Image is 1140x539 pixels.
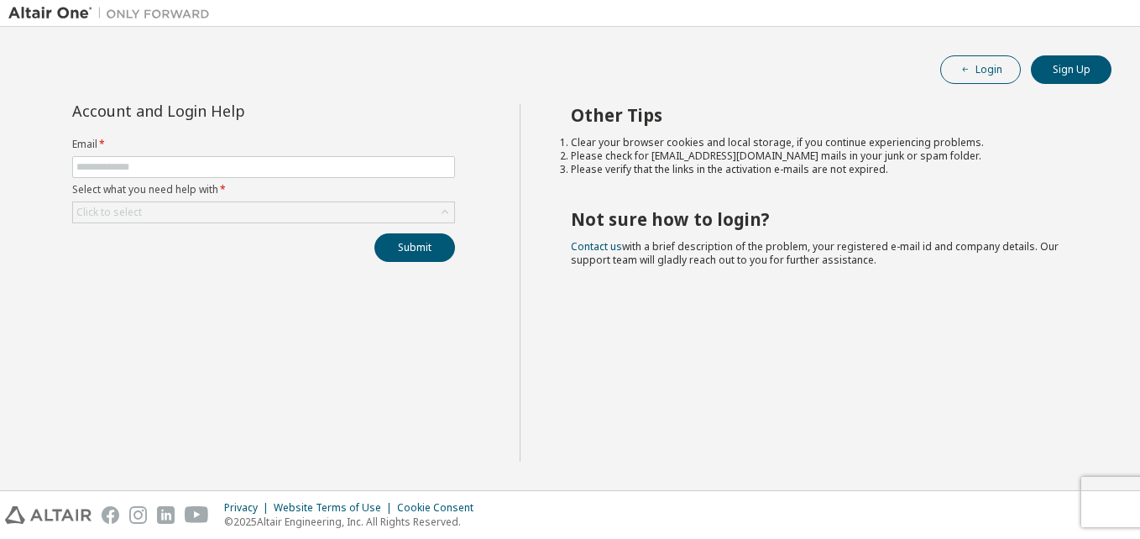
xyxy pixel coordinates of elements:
[72,138,455,151] label: Email
[374,233,455,262] button: Submit
[397,501,484,515] div: Cookie Consent
[8,5,218,22] img: Altair One
[571,239,1059,267] span: with a brief description of the problem, your registered e-mail id and company details. Our suppo...
[157,506,175,524] img: linkedin.svg
[571,208,1082,230] h2: Not sure how to login?
[76,206,142,219] div: Click to select
[274,501,397,515] div: Website Terms of Use
[571,136,1082,149] li: Clear your browser cookies and local storage, if you continue experiencing problems.
[571,104,1082,126] h2: Other Tips
[224,515,484,529] p: © 2025 Altair Engineering, Inc. All Rights Reserved.
[571,163,1082,176] li: Please verify that the links in the activation e-mails are not expired.
[940,55,1021,84] button: Login
[102,506,119,524] img: facebook.svg
[224,501,274,515] div: Privacy
[73,202,454,222] div: Click to select
[571,149,1082,163] li: Please check for [EMAIL_ADDRESS][DOMAIN_NAME] mails in your junk or spam folder.
[72,183,455,196] label: Select what you need help with
[5,506,92,524] img: altair_logo.svg
[185,506,209,524] img: youtube.svg
[72,104,379,118] div: Account and Login Help
[571,239,622,254] a: Contact us
[129,506,147,524] img: instagram.svg
[1031,55,1111,84] button: Sign Up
